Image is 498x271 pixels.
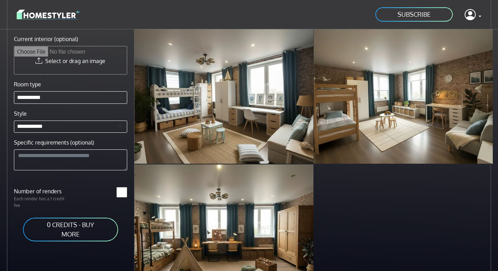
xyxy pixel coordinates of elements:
[14,35,78,43] label: Current interior (optional)
[14,80,41,88] label: Room type
[17,8,79,21] img: logo-3de290ba35641baa71223ecac5eacb59cb85b4c7fdf211dc9aaecaaee71ea2f8.svg
[10,195,71,209] p: Each render has a 1 credit fee
[10,187,71,195] label: Number of renders
[14,109,27,118] label: Style
[14,138,94,147] label: Specific requirements (optional)
[22,217,119,242] a: 0 CREDITS - BUY MORE
[375,7,454,22] a: SUBSCRIBE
